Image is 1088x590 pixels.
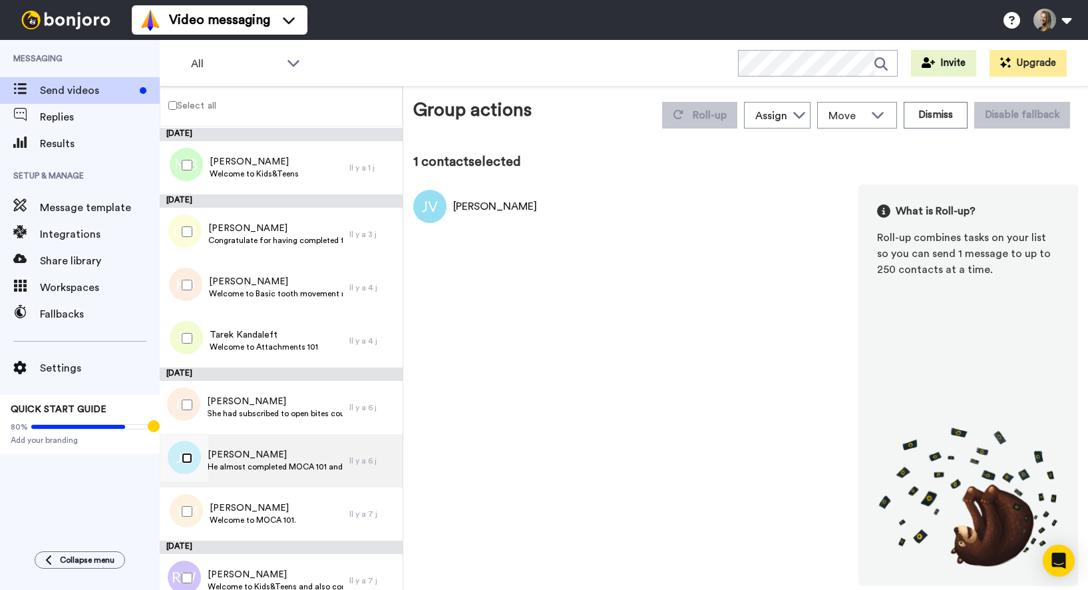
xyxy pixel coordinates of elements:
span: He almost completed MOCA 101 and now has purchased MOCA 201. Congratulate and extend welcome to t... [208,461,343,472]
div: 1 contact selected [413,152,1078,171]
img: Image of Jasper Voorhorst [413,190,447,223]
span: [PERSON_NAME] [208,222,343,235]
span: Collapse menu [60,555,114,565]
button: Dismiss [904,102,968,129]
span: Video messaging [169,11,270,29]
label: Select all [160,97,216,113]
div: Il y a 1 j [349,162,396,173]
div: [DATE] [160,194,403,208]
img: bj-logo-header-white.svg [16,11,116,29]
span: What is Roll-up? [896,203,976,219]
span: Move [828,108,864,124]
div: Il y a 4 j [349,282,396,293]
span: [PERSON_NAME] [207,395,343,408]
span: Add your branding [11,435,149,445]
div: Il y a 7 j [349,575,396,586]
button: Invite [911,50,976,77]
div: Il y a 6 j [349,402,396,413]
div: Il y a 7 j [349,509,396,519]
span: [PERSON_NAME] [208,568,343,581]
span: Integrations [40,226,160,242]
input: Select all [168,101,177,110]
span: Replies [40,109,160,125]
div: [DATE] [160,128,403,141]
span: Send videos [40,83,134,99]
span: Results [40,136,160,152]
span: Welcome to Attachments 101 [210,342,318,352]
div: [PERSON_NAME] [453,198,537,214]
div: Open Intercom Messenger [1043,545,1075,577]
span: All [191,56,280,72]
span: Welcome to MOCA 101. [210,515,296,525]
img: vm-color.svg [140,9,161,31]
span: Congratulate for having completed free intro course [208,235,343,246]
button: Roll-up [662,102,737,129]
span: QUICK START GUIDE [11,405,106,414]
span: Message template [40,200,160,216]
div: Il y a 4 j [349,336,396,346]
div: Roll-up combines tasks on your list so you can send 1 message to up to 250 contacts at a time. [877,230,1059,278]
span: Workspaces [40,280,160,296]
span: [PERSON_NAME] [210,501,296,515]
span: Settings [40,360,160,376]
button: Collapse menu [35,551,125,569]
button: Disable fallback [974,102,1070,129]
span: [PERSON_NAME] [208,448,343,461]
span: She had subscribed to open bites course in the beg of the year and never accessed the course. May... [207,408,343,419]
span: 80% [11,422,28,432]
span: Tarek Kandaleft [210,328,318,342]
div: [DATE] [160,541,403,554]
img: joro-roll.png [877,427,1059,567]
button: Upgrade [990,50,1067,77]
span: Share library [40,253,160,269]
div: Il y a 6 j [349,455,396,466]
span: [PERSON_NAME] [209,275,343,288]
span: Roll-up [693,110,727,121]
div: Tooltip anchor [148,420,160,432]
div: Il y a 3 j [349,229,396,240]
div: [DATE] [160,368,403,381]
div: Assign [755,108,787,124]
div: Group actions [413,97,532,129]
span: Welcome to Basic tooth movement mechanics [209,288,343,299]
span: [PERSON_NAME] [210,155,299,168]
span: Welcome to Kids&Teens [210,168,299,179]
span: Fallbacks [40,306,160,322]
